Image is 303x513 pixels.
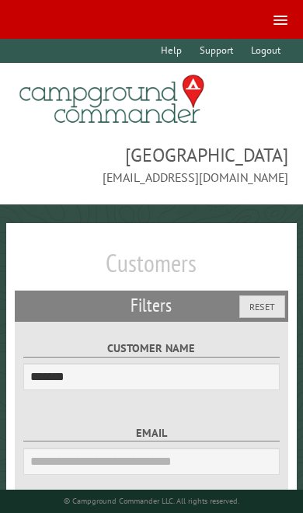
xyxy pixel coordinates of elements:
[23,424,280,442] label: Email
[64,496,239,506] small: © Campground Commander LLC. All rights reserved.
[153,39,189,63] a: Help
[15,291,287,320] h2: Filters
[243,39,287,63] a: Logout
[15,248,287,291] h1: Customers
[23,340,280,358] label: Customer Name
[15,142,287,186] span: [GEOGRAPHIC_DATA] [EMAIL_ADDRESS][DOMAIN_NAME]
[15,69,209,130] img: Campground Commander
[239,295,285,318] button: Reset
[192,39,240,63] a: Support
